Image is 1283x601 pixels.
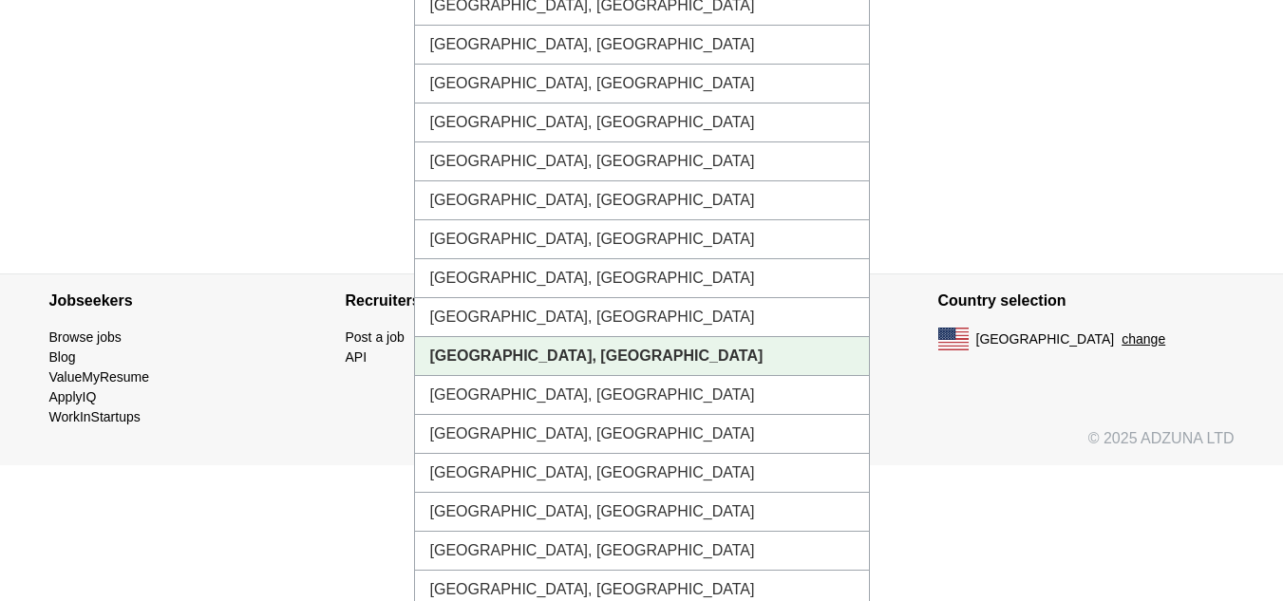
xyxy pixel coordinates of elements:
[430,347,764,364] strong: [GEOGRAPHIC_DATA], [GEOGRAPHIC_DATA]
[415,532,869,571] li: [GEOGRAPHIC_DATA], [GEOGRAPHIC_DATA]
[415,493,869,532] li: [GEOGRAPHIC_DATA], [GEOGRAPHIC_DATA]
[415,103,869,142] li: [GEOGRAPHIC_DATA], [GEOGRAPHIC_DATA]
[49,329,122,345] a: Browse jobs
[415,454,869,493] li: [GEOGRAPHIC_DATA], [GEOGRAPHIC_DATA]
[976,329,1115,349] span: [GEOGRAPHIC_DATA]
[415,220,869,259] li: [GEOGRAPHIC_DATA], [GEOGRAPHIC_DATA]
[49,389,97,404] a: ApplyIQ
[34,427,1250,465] div: © 2025 ADZUNA LTD
[415,65,869,103] li: [GEOGRAPHIC_DATA], [GEOGRAPHIC_DATA]
[938,328,969,350] img: US flag
[415,181,869,220] li: [GEOGRAPHIC_DATA], [GEOGRAPHIC_DATA]
[49,409,141,424] a: WorkInStartups
[938,274,1235,328] h4: Country selection
[415,26,869,65] li: [GEOGRAPHIC_DATA], [GEOGRAPHIC_DATA]
[415,142,869,181] li: [GEOGRAPHIC_DATA], [GEOGRAPHIC_DATA]
[346,349,368,365] a: API
[415,298,869,337] li: [GEOGRAPHIC_DATA], [GEOGRAPHIC_DATA]
[346,329,405,345] a: Post a job
[415,259,869,298] li: [GEOGRAPHIC_DATA], [GEOGRAPHIC_DATA]
[415,415,869,454] li: [GEOGRAPHIC_DATA], [GEOGRAPHIC_DATA]
[49,369,150,385] a: ValueMyResume
[415,376,869,415] li: [GEOGRAPHIC_DATA], [GEOGRAPHIC_DATA]
[49,349,76,365] a: Blog
[1122,329,1165,349] button: change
